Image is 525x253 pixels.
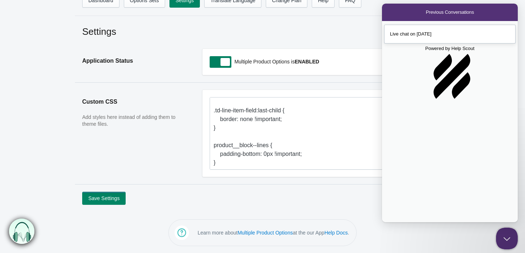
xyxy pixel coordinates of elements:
img: bxm.png [9,219,34,244]
a: Multiple Product Options [238,230,293,236]
iframe: Help Scout Beacon - Close [496,228,518,249]
h2: Application Status [82,49,188,73]
p: Learn more about at the our App . [198,229,349,236]
p: Add styles here instead of adding them to theme files. [82,114,188,128]
h2: Custom CSS [82,90,188,114]
b: ENABLED [295,59,319,65]
a: Help Docs [324,230,348,236]
iframe: Help Scout Beacon - Live Chat, Contact Form, and Knowledge Base [382,4,518,222]
textarea: .pio-multiple-options .td-line-item-field > label { width: 30% !important; display: inline-block;... [210,97,436,170]
h2: Settings [82,25,443,38]
p: Multiple Product Options is [232,56,436,67]
button: Save Settings [82,192,126,205]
